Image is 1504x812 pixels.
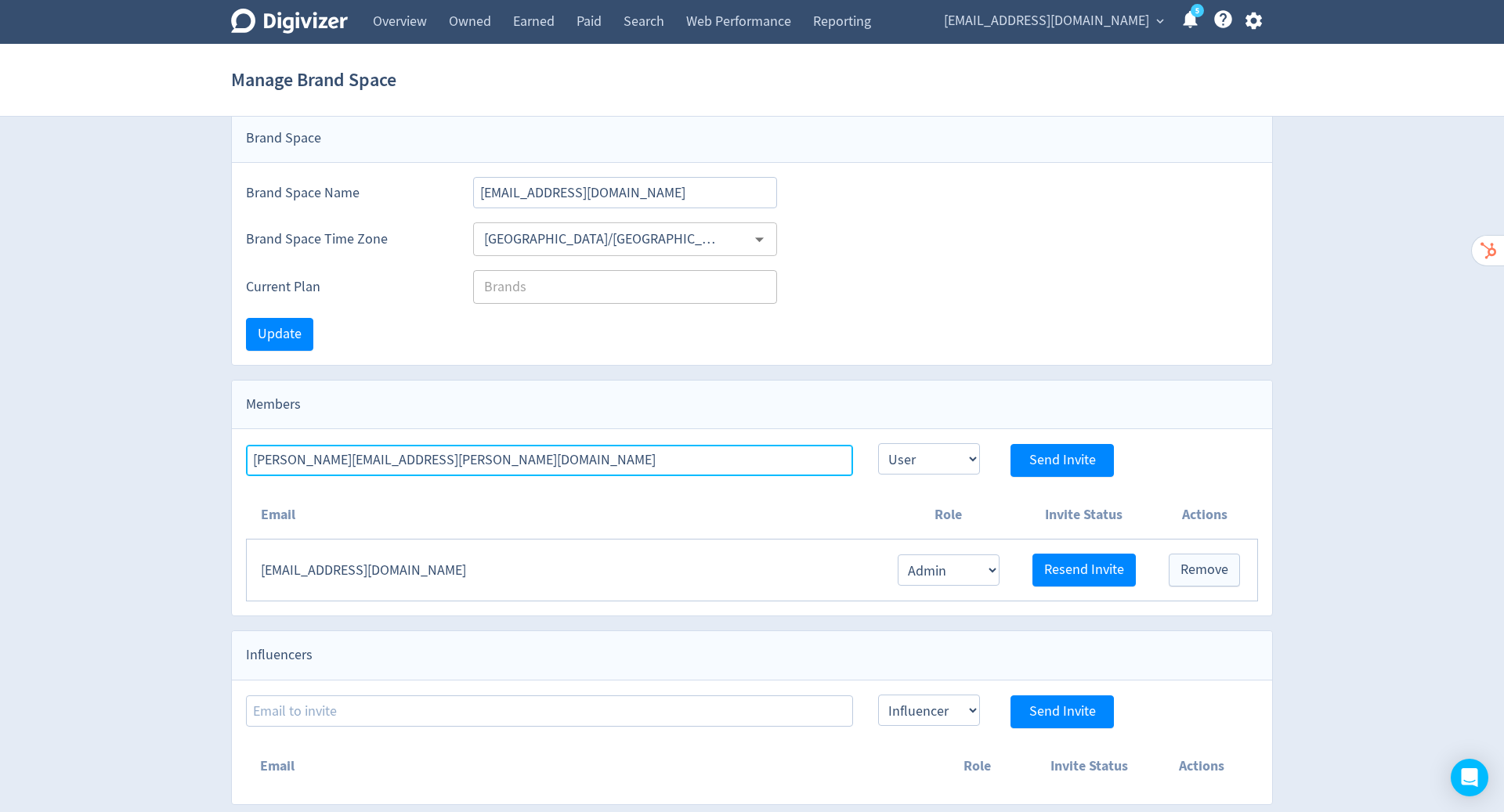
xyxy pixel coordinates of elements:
[247,540,881,601] td: [EMAIL_ADDRESS][DOMAIN_NAME]
[232,114,1272,163] div: Brand Space
[1169,554,1240,586] button: Remove
[944,9,1149,34] span: [EMAIL_ADDRESS][DOMAIN_NAME]
[1044,563,1124,577] span: Resend Invite
[1451,759,1488,796] div: Open Intercom Messenger
[246,183,448,203] label: Brand Space Name
[747,227,772,251] button: Open
[232,631,1272,680] div: Influencers
[246,277,448,297] label: Current Plan
[258,327,302,341] span: Update
[473,177,777,208] input: Brand Space
[1010,444,1114,477] button: Send Invite
[1151,491,1257,540] th: Actions
[1153,14,1167,28] span: expand_more
[247,491,881,540] th: Email
[246,229,448,249] label: Brand Space Time Zone
[938,9,1168,34] button: [EMAIL_ADDRESS][DOMAIN_NAME]
[231,55,396,105] h1: Manage Brand Space
[246,742,920,790] th: Email
[1191,4,1204,17] a: 5
[1010,695,1114,728] button: Send Invite
[920,742,1033,790] th: Role
[1195,5,1199,16] text: 5
[1145,742,1258,790] th: Actions
[881,491,1016,540] th: Role
[246,695,853,727] input: Email to invite
[478,227,726,251] input: Select Timezone
[1180,563,1228,577] span: Remove
[1016,491,1152,540] th: Invite Status
[1029,453,1096,467] span: Send Invite
[1033,742,1146,790] th: Invite Status
[1032,554,1136,586] button: Resend Invite
[1029,705,1096,719] span: Send Invite
[232,381,1272,429] div: Members
[246,318,313,351] button: Update
[246,445,853,476] input: Email to invite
